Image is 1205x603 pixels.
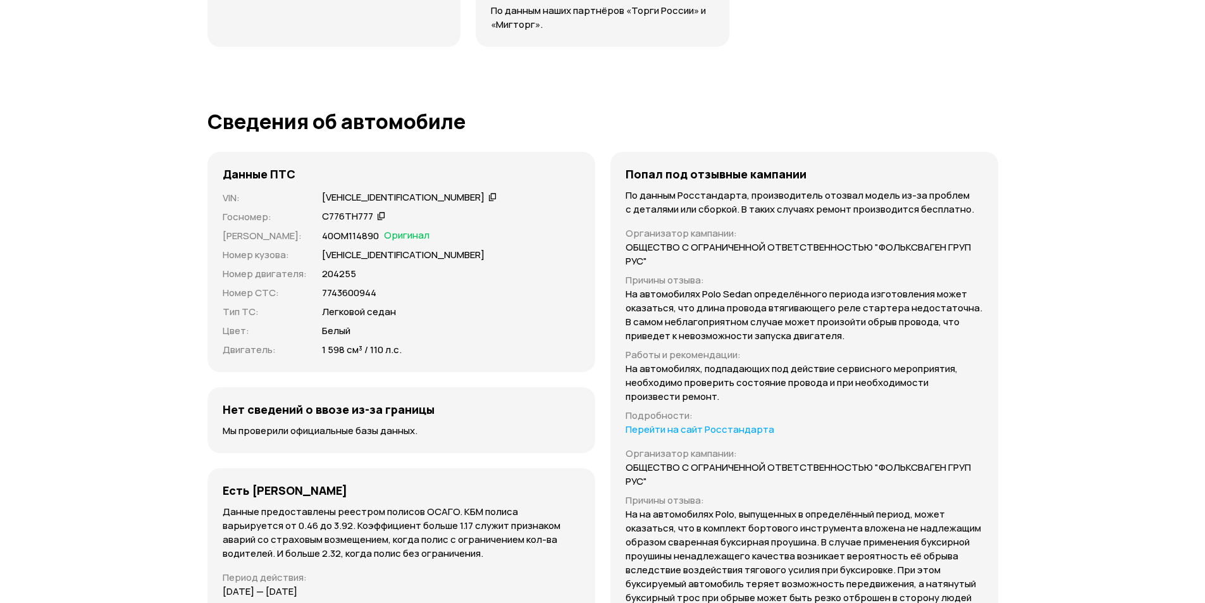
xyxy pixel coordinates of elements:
p: Номер двигателя : [223,267,307,281]
p: 1 598 см³ / 110 л.с. [322,343,402,357]
p: [VEHICLE_IDENTIFICATION_NUMBER] [322,248,485,262]
p: Данные предоставлены реестром полисов ОСАГО. КБМ полиса варьируется от 0.46 до 3.92. Коэффициент ... [223,505,580,561]
p: Подробности : [626,409,983,423]
h4: Данные ПТС [223,167,295,181]
p: Номер кузова : [223,248,307,262]
p: На автомобилях, подпадающих под действие сервисного мероприятия, необходимо проверить состояние п... [626,362,983,404]
p: Причины отзыва : [626,273,983,287]
p: Период действия : [223,571,580,585]
p: Работы и рекомендации : [626,348,983,362]
p: Тип ТС : [223,305,307,319]
p: Госномер : [223,210,307,224]
p: На автомобилях Polo Sedan определённого периода изготовления может оказаться, что длина провода в... [626,287,983,343]
p: Организатор кампании : [626,227,983,240]
p: Организатор кампании : [626,447,983,461]
p: 7743600944 [322,286,376,300]
h4: Есть [PERSON_NAME] [223,483,347,497]
p: ОБЩЕСТВО С ОГРАНИЧЕННОЙ ОТВЕТСТВЕННОСТЬЮ "ФОЛЬКСВАГЕН ГРУП РУС" [626,240,983,268]
h1: Сведения об автомобиле [207,110,998,133]
p: 204255 [322,267,356,281]
h4: Попал под отзывные кампании [626,167,806,181]
p: Причины отзыва : [626,494,983,507]
p: [DATE] — [DATE] [223,585,297,599]
p: Цвет : [223,324,307,338]
a: Перейти на сайт Росстандарта [626,423,774,437]
p: По данным Росстандарта, производитель отозвал модель из-за проблем с деталями или сборкой. В таки... [626,189,983,216]
p: [PERSON_NAME] : [223,229,307,243]
div: С776ТН777 [322,210,373,223]
span: Оригинал [384,229,429,243]
p: Мы проверили официальные базы данных. [223,424,580,438]
p: VIN : [223,191,307,205]
p: 40ОМ114890 [322,229,379,243]
div: [VEHICLE_IDENTIFICATION_NUMBER] [322,191,485,204]
p: Номер СТС : [223,286,307,300]
p: Белый [322,324,350,338]
h4: Нет сведений о ввозе из-за границы [223,402,435,416]
p: Двигатель : [223,343,307,357]
p: ОБЩЕСТВО С ОГРАНИЧЕННОЙ ОТВЕТСТВЕННОСТЬЮ "ФОЛЬКСВАГЕН ГРУП РУС" [626,461,983,488]
p: По данным наших партнёров «Торги России» и «Мигторг». [491,4,714,32]
p: Легковой седан [322,305,396,319]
